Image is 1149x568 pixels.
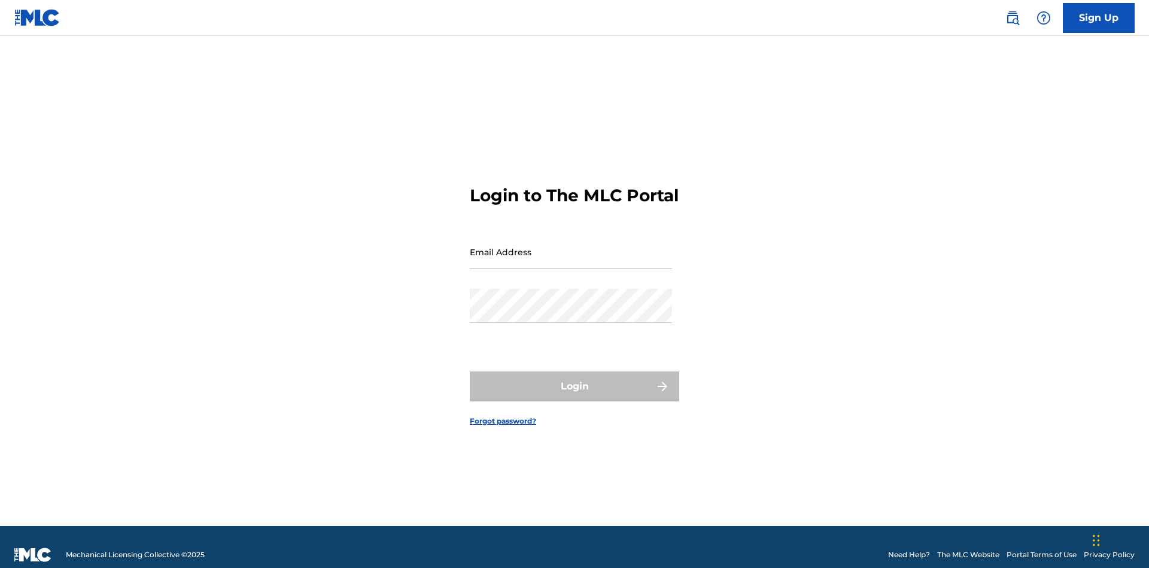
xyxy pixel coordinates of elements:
img: search [1005,11,1020,25]
img: help [1036,11,1051,25]
a: Portal Terms of Use [1007,549,1077,560]
a: Public Search [1001,6,1025,30]
a: Forgot password? [470,416,536,427]
div: Drag [1093,522,1100,558]
a: The MLC Website [937,549,999,560]
iframe: Chat Widget [1089,510,1149,568]
h3: Login to The MLC Portal [470,185,679,206]
span: Mechanical Licensing Collective © 2025 [66,549,205,560]
img: logo [14,548,51,562]
a: Privacy Policy [1084,549,1135,560]
div: Help [1032,6,1056,30]
img: MLC Logo [14,9,60,26]
a: Sign Up [1063,3,1135,33]
a: Need Help? [888,549,930,560]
